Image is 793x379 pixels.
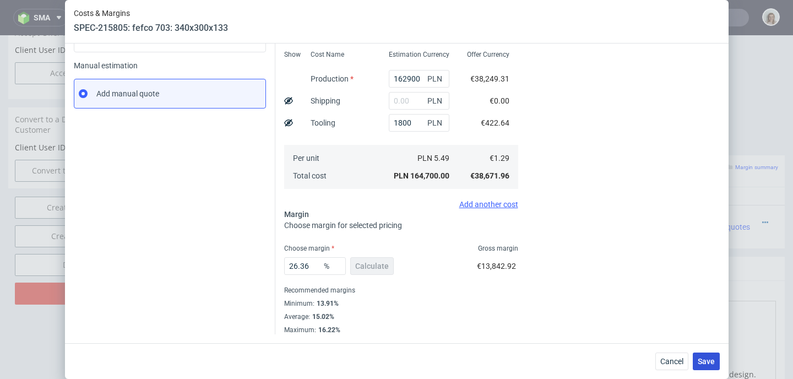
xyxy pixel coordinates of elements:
span: Total cost [293,171,327,180]
input: Delete Offer [15,247,167,269]
td: Reorder [188,36,311,57]
div: Notes displayed below the Offer [182,221,785,246]
button: Accept Offer for Client [15,27,167,49]
button: Force CRM resync [188,84,294,96]
th: Name [300,152,451,170]
div: Recommended margins [284,284,518,297]
span: SPEC- 215805 [389,177,429,186]
th: Net Total [520,152,573,170]
td: €0.00 [573,170,622,213]
td: €30,000.00 [622,170,675,213]
small: Add custom line item [547,129,607,135]
div: Add another cost [284,200,518,209]
div: Maximum : [284,323,518,334]
img: ico-item-custom-a8f9c3db6a5631ce2f509e228e8b95abde266dc4376634de7b166047de09ff05.png [193,178,248,205]
button: Save [693,353,720,370]
th: Unit Price [485,152,519,170]
div: Minimum : [284,297,518,310]
div: 15.02% [310,312,334,321]
div: Average : [284,310,518,323]
input: 0.00 [389,114,449,132]
div: Convert to a Draft Order and send to Customer [8,72,173,107]
span: €38,671.96 [470,171,509,180]
a: CBGA-1 [326,199,349,207]
small: Margin summary [727,129,778,135]
small: Manage dielines [670,129,719,135]
span: Save [698,358,715,365]
input: Save [411,84,471,96]
a: markdown [294,252,333,263]
strong: 769657 [265,187,291,196]
span: €1.29 [490,154,509,163]
a: Duplicate Offer [15,219,167,241]
span: fefco 703: 340x300x133 [304,175,387,186]
th: Design [182,152,260,170]
span: Costs & Margins [74,9,228,18]
span: PLN [425,115,447,131]
span: PLN [425,93,447,109]
th: Dependencies [573,152,622,170]
label: Production [311,74,354,83]
td: €1.00 [485,170,519,213]
th: Status [675,152,712,170]
th: ID [260,152,300,170]
span: €13,842.92 [477,262,516,270]
input: 0.00 [284,257,346,275]
a: Create sampling offer [15,190,167,212]
div: 16.22% [316,326,340,334]
input: Only numbers [321,59,463,74]
header: SPEC-215805: fefco 703: 340x300x133 [74,22,228,34]
p: Client User ID: [15,9,167,20]
a: 3182871 [68,107,99,117]
span: Offer [188,131,207,140]
button: Cancel [655,353,688,370]
span: Choose margin for selected pricing [284,221,402,230]
span: PLN 5.49 [417,154,449,163]
th: Quant. [451,152,485,170]
span: Offer Currency [467,50,509,59]
td: Duplicate of (Offer ID) [188,57,311,83]
span: Margin [284,210,309,219]
span: Gross margin [478,244,518,253]
input: 0.00 [389,92,449,110]
td: €30,000.00 [520,170,573,213]
span: Per unit [293,154,319,163]
span: PLN 164,700.00 [394,171,449,180]
td: 30000 [451,170,485,213]
label: Tooling [311,118,335,127]
small: Add line item from VMA [474,129,541,135]
td: Quote Request ID [188,10,311,36]
span: % [322,258,344,274]
label: Choose margin [284,245,334,252]
input: Convert to a Draft Order & Send [15,124,167,147]
span: Cancel [660,358,683,365]
span: Source: [304,199,349,207]
span: PLN [425,71,447,86]
input: 0.00 [389,70,449,88]
div: 13.91% [314,299,339,308]
a: Create prototyping offer [15,161,167,183]
small: Add PIM line item [417,129,469,135]
span: Add manual quote [96,88,159,99]
a: 3182871 [68,9,99,20]
div: [PERSON_NAME] • Custom [304,175,447,209]
th: Total [622,152,675,170]
p: Client User ID: [15,107,167,118]
span: Estimation Currency [389,50,449,59]
span: Show [284,50,301,59]
span: Manual estimation [74,61,266,70]
span: Cost Name [311,50,344,59]
span: Ready [680,188,702,197]
small: Add other item [612,129,656,135]
span: €38,249.31 [470,74,509,83]
label: Shipping [311,96,340,105]
span: €422.64 [481,118,509,127]
span: 0 quotes [720,187,750,196]
span: €0.00 [490,96,509,105]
